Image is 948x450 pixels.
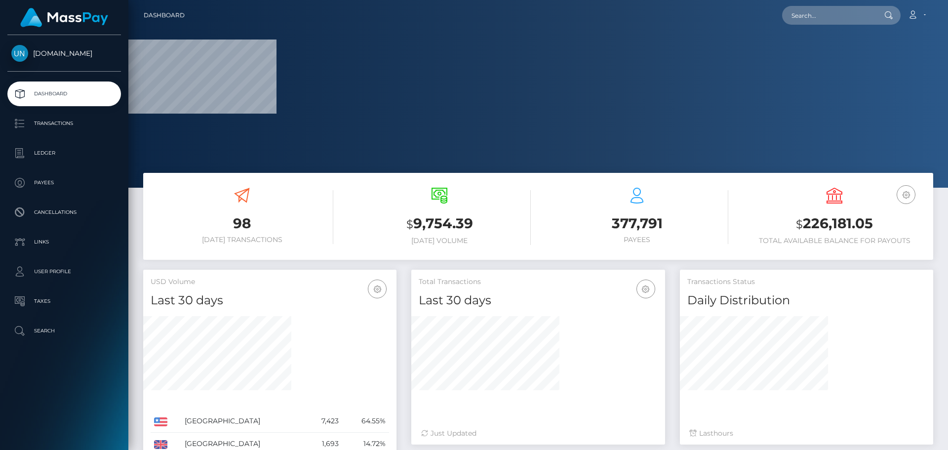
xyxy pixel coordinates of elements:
p: Search [11,324,117,338]
td: [GEOGRAPHIC_DATA] [181,410,306,433]
a: Links [7,230,121,254]
h4: Last 30 days [151,292,389,309]
a: Cancellations [7,200,121,225]
h6: Payees [546,236,728,244]
h3: 226,181.05 [743,214,926,234]
p: Taxes [11,294,117,309]
h5: USD Volume [151,277,389,287]
h3: 9,754.39 [348,214,531,234]
a: Dashboard [144,5,185,26]
p: Dashboard [11,86,117,101]
p: User Profile [11,264,117,279]
a: Payees [7,170,121,195]
a: Ledger [7,141,121,165]
div: Last hours [690,428,923,439]
p: Transactions [11,116,117,131]
td: 64.55% [342,410,389,433]
input: Search... [782,6,875,25]
p: Ledger [11,146,117,161]
h6: [DATE] Transactions [151,236,333,244]
span: [DOMAIN_NAME] [7,49,121,58]
h4: Daily Distribution [687,292,926,309]
img: MassPay Logo [20,8,108,27]
a: Taxes [7,289,121,314]
p: Payees [11,175,117,190]
h3: 98 [151,214,333,233]
small: $ [796,217,803,231]
a: Dashboard [7,82,121,106]
img: GB.png [154,440,167,449]
td: 7,423 [306,410,342,433]
div: Just Updated [421,428,655,439]
h3: 377,791 [546,214,728,233]
a: User Profile [7,259,121,284]
h5: Total Transactions [419,277,657,287]
p: Cancellations [11,205,117,220]
a: Transactions [7,111,121,136]
p: Links [11,235,117,249]
a: Search [7,319,121,343]
h4: Last 30 days [419,292,657,309]
h6: [DATE] Volume [348,237,531,245]
small: $ [406,217,413,231]
img: US.png [154,417,167,426]
h5: Transactions Status [687,277,926,287]
img: Unlockt.me [11,45,28,62]
h6: Total Available Balance for Payouts [743,237,926,245]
